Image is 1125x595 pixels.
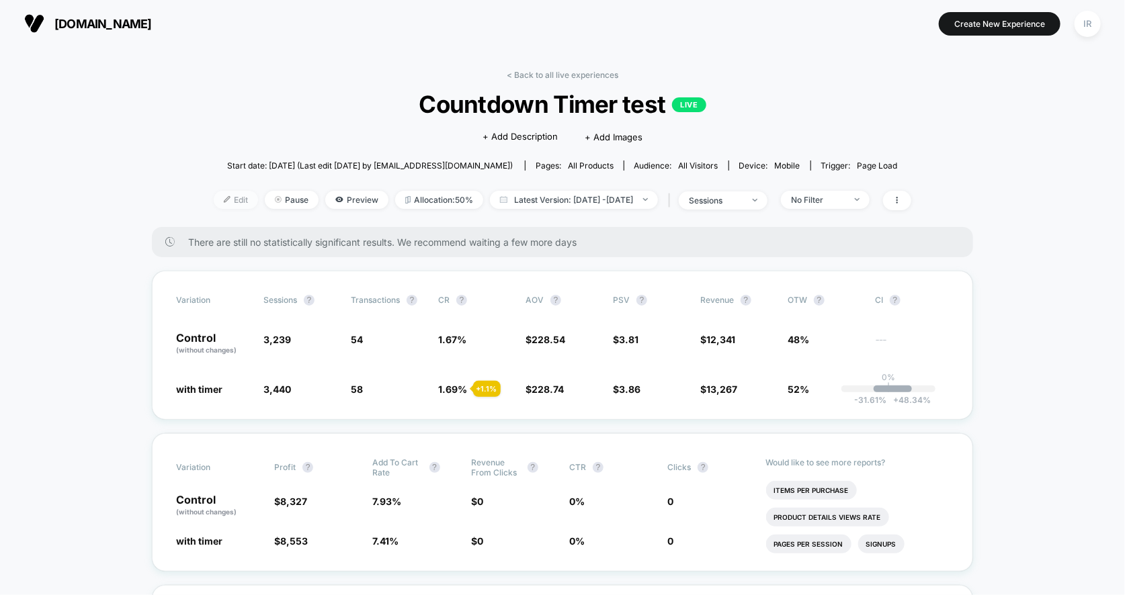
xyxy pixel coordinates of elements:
[263,334,291,345] span: 3,239
[613,383,640,395] span: $
[766,508,889,527] li: Product Details Views Rate
[667,496,673,507] span: 0
[698,462,708,473] button: ?
[471,496,483,507] span: $
[471,457,521,477] span: Revenue From Clicks
[224,196,231,203] img: edit
[1071,10,1105,38] button: IR
[507,70,618,80] a: < Back to all live experiences
[689,195,743,205] div: sessions
[214,191,258,209] span: Edit
[532,383,564,395] span: 228.74
[569,496,585,507] span: 0 %
[550,295,561,306] button: ?
[619,334,638,345] span: 3.81
[788,383,809,395] span: 52%
[569,462,586,472] span: CTR
[700,334,735,345] span: $
[821,161,898,171] div: Trigger:
[302,462,313,473] button: ?
[274,462,296,472] span: Profit
[176,508,237,516] span: (without changes)
[643,198,648,201] img: end
[893,395,899,405] span: +
[373,496,402,507] span: 7.93 %
[775,161,800,171] span: mobile
[613,295,630,305] span: PSV
[886,395,931,405] span: 48.34 %
[176,383,222,395] span: with timer
[700,383,737,395] span: $
[858,161,898,171] span: Page Load
[636,295,647,306] button: ?
[882,372,895,382] p: 0%
[176,535,222,547] span: with timer
[473,381,501,397] div: + 1.1 %
[24,13,44,34] img: Visually logo
[438,334,466,345] span: 1.67 %
[176,494,261,517] p: Control
[528,462,538,473] button: ?
[1075,11,1101,37] div: IR
[536,161,614,171] div: Pages:
[619,383,640,395] span: 3.86
[706,334,735,345] span: 12,341
[176,457,250,477] span: Variation
[265,191,319,209] span: Pause
[791,195,845,205] div: No Filter
[438,383,467,395] span: 1.69 %
[706,383,737,395] span: 13,267
[667,462,691,472] span: Clicks
[766,481,857,500] li: Items Per Purchase
[634,161,718,171] div: Audience:
[665,191,679,210] span: |
[568,161,614,171] span: all products
[788,334,809,345] span: 48%
[263,295,297,305] span: Sessions
[613,334,638,345] span: $
[766,535,851,553] li: Pages Per Session
[20,13,156,34] button: [DOMAIN_NAME]
[405,196,411,203] img: rebalance
[875,336,949,355] span: ---
[351,295,400,305] span: Transactions
[373,457,423,477] span: Add To Cart Rate
[304,295,315,306] button: ?
[188,236,946,248] span: There are still no statistically significant results. We recommend waiting a few more days
[526,295,544,305] span: AOV
[890,295,901,306] button: ?
[176,346,237,354] span: (without changes)
[471,535,483,547] span: $
[54,17,152,31] span: [DOMAIN_NAME]
[351,383,363,395] span: 58
[679,161,718,171] span: All Visitors
[429,462,440,473] button: ?
[667,535,673,547] span: 0
[855,198,860,201] img: end
[672,97,706,112] p: LIVE
[274,535,308,547] span: $
[585,132,642,142] span: + Add Images
[593,462,603,473] button: ?
[275,196,282,203] img: end
[788,295,862,306] span: OTW
[373,535,399,547] span: 7.41 %
[753,199,757,201] img: end
[858,535,905,553] li: Signups
[274,496,307,507] span: $
[227,161,513,171] span: Start date: [DATE] (Last edit [DATE] by [EMAIL_ADDRESS][DOMAIN_NAME])
[569,535,585,547] span: 0 %
[526,383,564,395] span: $
[875,295,949,306] span: CI
[526,334,565,345] span: $
[483,130,558,144] span: + Add Description
[395,191,483,209] span: Allocation: 50%
[814,295,825,306] button: ?
[176,295,250,306] span: Variation
[854,395,886,405] span: -31.61 %
[263,383,291,395] span: 3,440
[741,295,751,306] button: ?
[280,496,307,507] span: 8,327
[407,295,417,306] button: ?
[351,334,363,345] span: 54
